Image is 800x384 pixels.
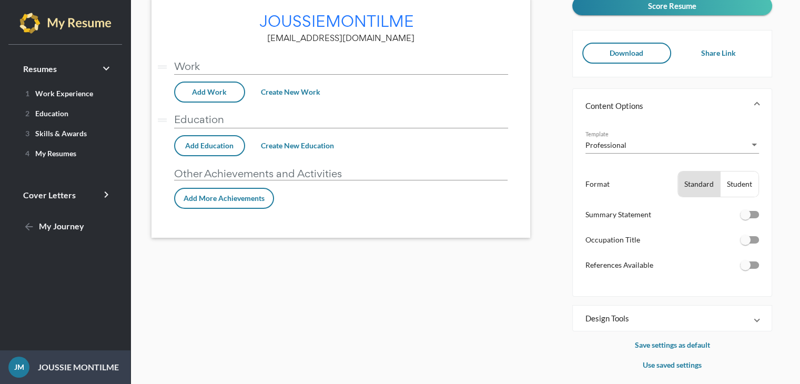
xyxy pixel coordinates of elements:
[648,1,696,11] span: Score Resume
[19,13,112,34] img: my-resume-light.png
[25,149,29,158] span: 4
[21,129,87,138] span: Skills & Awards
[572,359,772,371] p: Use saved settings
[252,83,329,102] button: Create New Work
[678,171,720,197] button: Standard
[192,87,227,96] span: Add Work
[13,85,118,102] a: 1Work Experience
[23,64,57,74] span: Resumes
[23,190,76,200] span: Cover Letters
[261,141,334,150] span: Create New Education
[572,339,772,351] p: Save settings as default
[174,188,274,209] button: Add More Achievements
[573,89,772,123] mat-expansion-panel-header: Content Options
[21,109,68,118] span: Education
[582,43,671,64] button: Download
[25,89,29,98] span: 1
[25,109,29,118] span: 2
[13,145,118,161] a: 4My Resumes
[326,11,414,32] span: MONTILME
[252,136,342,155] button: Create New Education
[585,234,759,255] li: Occupation Title
[585,139,759,150] mat-select: Template
[100,188,113,201] i: keyboard_arrow_right
[174,135,245,156] button: Add Education
[573,306,772,331] mat-expansion-panel-header: Design Tools
[585,100,746,111] mat-panel-title: Content Options
[100,62,113,75] i: keyboard_arrow_right
[13,214,118,239] a: My Journey
[21,89,93,98] span: Work Experience
[701,48,736,57] span: Share Link
[13,105,118,122] a: 2Education
[185,141,234,150] span: Add Education
[585,313,746,324] mat-panel-title: Design Tools
[174,167,508,180] p: Other Achievements and Activities
[585,259,759,280] li: References Available
[25,129,29,138] span: 3
[156,114,169,127] i: drag_handle
[23,221,36,234] mat-icon: arrow_back
[21,149,76,158] span: My Resumes
[23,221,84,231] span: My Journey
[156,60,169,74] i: drag_handle
[610,48,643,57] span: Download
[585,171,759,197] li: Format
[585,140,626,149] span: Professional
[585,208,759,230] li: Summary Statement
[675,43,763,64] button: Share Link
[721,171,758,197] button: Student
[8,357,29,378] div: JM
[267,33,414,44] span: [EMAIL_ADDRESS][DOMAIN_NAME]
[261,87,320,96] span: Create New Work
[174,82,245,103] button: Add Work
[573,123,772,296] div: Content Options
[13,125,118,142] a: 3Skills & Awards
[184,194,265,203] span: Add More Achievements
[259,11,326,32] span: JOUSSIE
[29,361,119,373] p: JOUSSIE MONTILME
